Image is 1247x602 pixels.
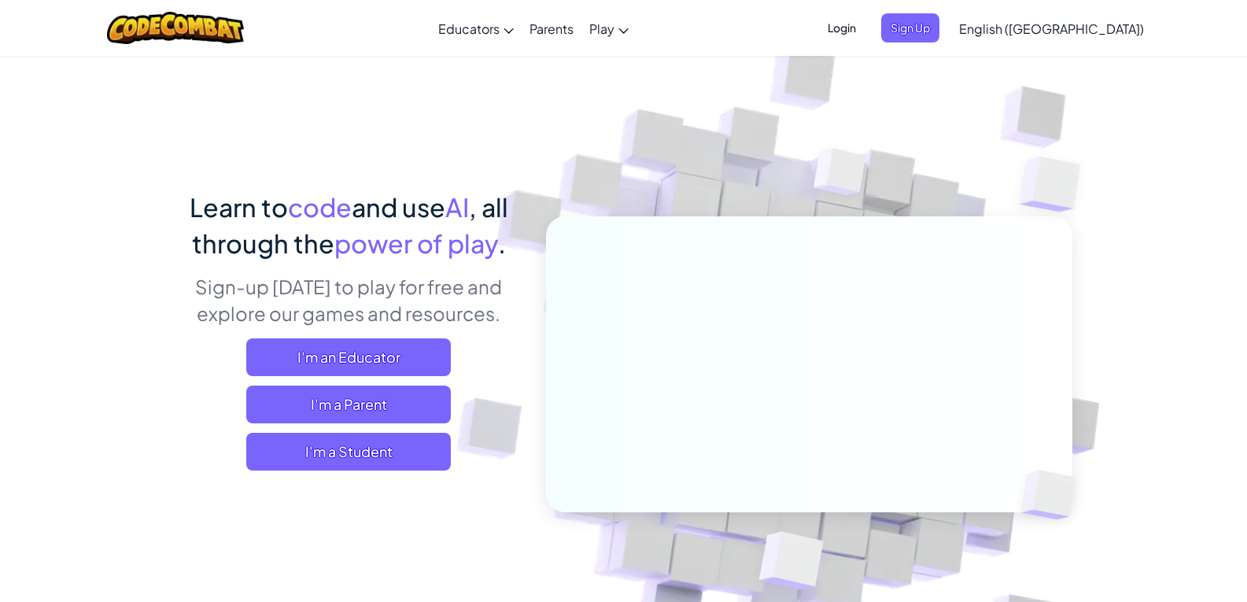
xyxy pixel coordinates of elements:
a: I'm an Educator [246,338,451,376]
a: English ([GEOGRAPHIC_DATA]) [951,7,1152,50]
span: Educators [438,20,500,37]
span: Play [589,20,614,37]
button: I'm a Student [246,433,451,471]
p: Sign-up [DATE] to play for free and explore our games and resources. [175,273,522,327]
span: Learn to [190,191,288,223]
img: Overlap cubes [784,117,897,235]
span: . [498,227,506,259]
img: Overlap cubes [994,438,1112,552]
button: Login [818,13,865,42]
span: AI [445,191,469,223]
span: power of play [334,227,498,259]
button: Sign Up [881,13,939,42]
a: Parents [522,7,581,50]
img: CodeCombat logo [107,12,245,44]
a: Play [581,7,636,50]
img: Overlap cubes [988,118,1124,251]
a: Educators [430,7,522,50]
span: code [288,191,352,223]
a: I'm a Parent [246,386,451,423]
span: and use [352,191,445,223]
span: English ([GEOGRAPHIC_DATA]) [959,20,1144,37]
